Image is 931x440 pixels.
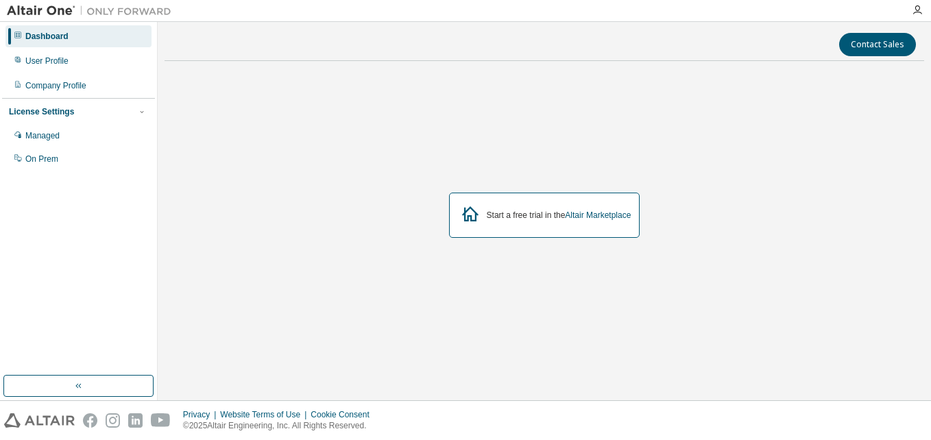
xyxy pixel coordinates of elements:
[106,413,120,428] img: instagram.svg
[25,56,69,66] div: User Profile
[311,409,377,420] div: Cookie Consent
[183,409,220,420] div: Privacy
[25,154,58,164] div: On Prem
[7,4,178,18] img: Altair One
[565,210,631,220] a: Altair Marketplace
[4,413,75,428] img: altair_logo.svg
[487,210,631,221] div: Start a free trial in the
[25,130,60,141] div: Managed
[183,420,378,432] p: © 2025 Altair Engineering, Inc. All Rights Reserved.
[128,413,143,428] img: linkedin.svg
[151,413,171,428] img: youtube.svg
[9,106,74,117] div: License Settings
[25,80,86,91] div: Company Profile
[25,31,69,42] div: Dashboard
[83,413,97,428] img: facebook.svg
[839,33,916,56] button: Contact Sales
[220,409,311,420] div: Website Terms of Use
